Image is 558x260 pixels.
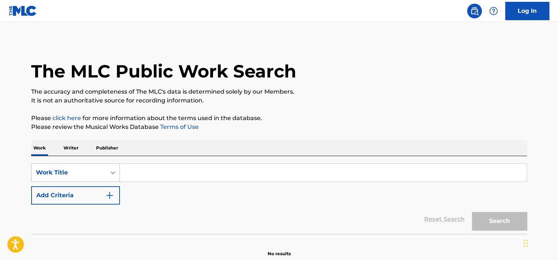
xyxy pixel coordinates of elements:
[61,140,81,156] p: Writer
[521,225,558,260] iframe: Chat Widget
[31,186,120,205] button: Add Criteria
[470,7,479,15] img: search
[52,115,81,122] a: click here
[9,6,37,16] img: MLC Logo
[521,225,558,260] div: চ্যাট উইজেট
[524,232,528,254] div: টেনে আনুন
[31,87,527,96] p: The accuracy and completeness of The MLC's data is determined solely by our Members.
[31,114,527,123] p: Please for more information about the terms used in the database.
[31,163,527,234] form: Search Form
[36,168,102,177] div: Work Title
[105,191,114,200] img: 9d2ae6d4665cec9f34b9.svg
[159,123,199,130] a: Terms of Use
[489,7,498,15] img: help
[31,60,296,82] h1: The MLC Public Work Search
[31,96,527,105] p: It is not an authoritative source for recording information.
[467,4,482,18] a: Public Search
[94,140,120,156] p: Publisher
[31,140,48,156] p: Work
[486,4,501,18] div: Help
[31,123,527,131] p: Please review the Musical Works Database
[268,242,291,257] p: No results
[505,2,549,20] a: Log In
